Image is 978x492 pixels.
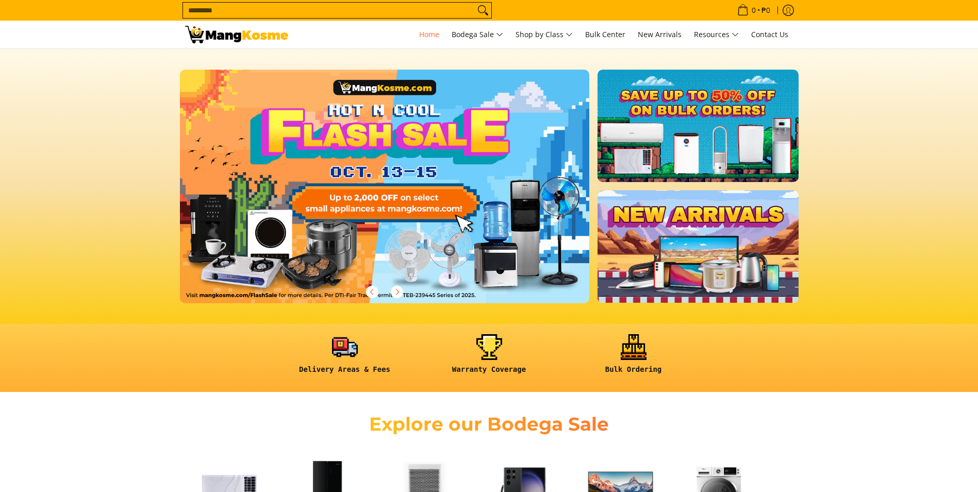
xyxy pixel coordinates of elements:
[694,28,739,41] span: Resources
[734,5,773,16] span: •
[452,28,503,41] span: Bodega Sale
[746,21,793,48] a: Contact Us
[475,3,491,18] button: Search
[567,334,701,382] a: <h6><strong>Bulk Ordering</strong></h6>
[419,29,439,39] span: Home
[340,413,639,436] h2: Explore our Bodega Sale
[386,281,408,303] button: Next
[580,21,631,48] a: Bulk Center
[299,21,793,48] nav: Main Menu
[689,21,744,48] a: Resources
[751,29,788,39] span: Contact Us
[750,7,757,14] span: 0
[633,21,687,48] a: New Arrivals
[278,334,412,382] a: <h6><strong>Delivery Areas & Fees</strong></h6>
[516,28,573,41] span: Shop by Class
[361,281,384,303] button: Previous
[638,29,682,39] span: New Arrivals
[760,7,772,14] span: ₱0
[510,21,578,48] a: Shop by Class
[185,26,288,43] img: Mang Kosme: Your Home Appliances Warehouse Sale Partner!
[585,29,625,39] span: Bulk Center
[422,334,556,382] a: <h6><strong>Warranty Coverage</strong></h6>
[414,21,444,48] a: Home
[446,21,508,48] a: Bodega Sale
[180,70,623,320] a: More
